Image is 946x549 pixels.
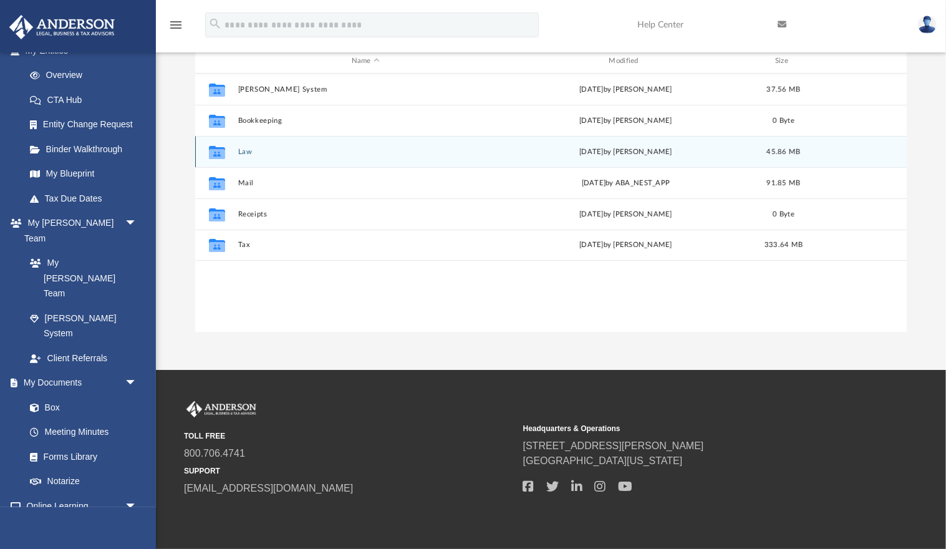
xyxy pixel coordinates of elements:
[498,56,753,67] div: Modified
[498,115,753,127] div: [DATE] by [PERSON_NAME]
[238,210,493,218] button: Receipts
[184,430,514,442] small: TOLL FREE
[125,211,150,236] span: arrow_drop_down
[184,401,259,417] img: Anderson Advisors Platinum Portal
[17,420,150,445] a: Meeting Minutes
[498,178,753,189] div: [DATE] by ABA_NEST_APP
[17,469,150,494] a: Notarize
[9,371,150,396] a: My Documentsarrow_drop_down
[498,147,753,158] div: [DATE] by [PERSON_NAME]
[767,180,801,187] span: 91.85 MB
[17,395,143,420] a: Box
[773,117,795,124] span: 0 Byte
[17,186,156,211] a: Tax Due Dates
[9,211,150,251] a: My [PERSON_NAME] Teamarrow_drop_down
[238,56,493,67] div: Name
[17,63,156,88] a: Overview
[208,17,222,31] i: search
[201,56,232,67] div: id
[523,440,704,451] a: [STREET_ADDRESS][PERSON_NAME]
[773,211,795,218] span: 0 Byte
[9,493,150,518] a: Online Learningarrow_drop_down
[17,87,156,112] a: CTA Hub
[17,346,150,371] a: Client Referrals
[17,162,150,187] a: My Blueprint
[238,85,493,94] button: [PERSON_NAME] System
[498,240,753,251] div: [DATE] by [PERSON_NAME]
[125,493,150,519] span: arrow_drop_down
[767,86,801,93] span: 37.56 MB
[523,423,854,434] small: Headquarters & Operations
[523,455,683,466] a: [GEOGRAPHIC_DATA][US_STATE]
[17,444,143,469] a: Forms Library
[918,16,937,34] img: User Pic
[498,209,753,220] div: [DATE] by [PERSON_NAME]
[238,148,493,156] button: Law
[184,448,245,459] a: 800.706.4741
[767,148,801,155] span: 45.86 MB
[184,465,514,477] small: SUPPORT
[238,179,493,187] button: Mail
[17,251,143,306] a: My [PERSON_NAME] Team
[814,56,902,67] div: id
[238,241,493,250] button: Tax
[168,24,183,32] a: menu
[238,117,493,125] button: Bookkeeping
[184,483,353,493] a: [EMAIL_ADDRESS][DOMAIN_NAME]
[498,84,753,95] div: [DATE] by [PERSON_NAME]
[195,74,907,332] div: grid
[17,137,156,162] a: Binder Walkthrough
[17,112,156,137] a: Entity Change Request
[759,56,809,67] div: Size
[765,241,803,248] span: 333.64 MB
[168,17,183,32] i: menu
[17,306,150,346] a: [PERSON_NAME] System
[6,15,118,39] img: Anderson Advisors Platinum Portal
[125,371,150,396] span: arrow_drop_down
